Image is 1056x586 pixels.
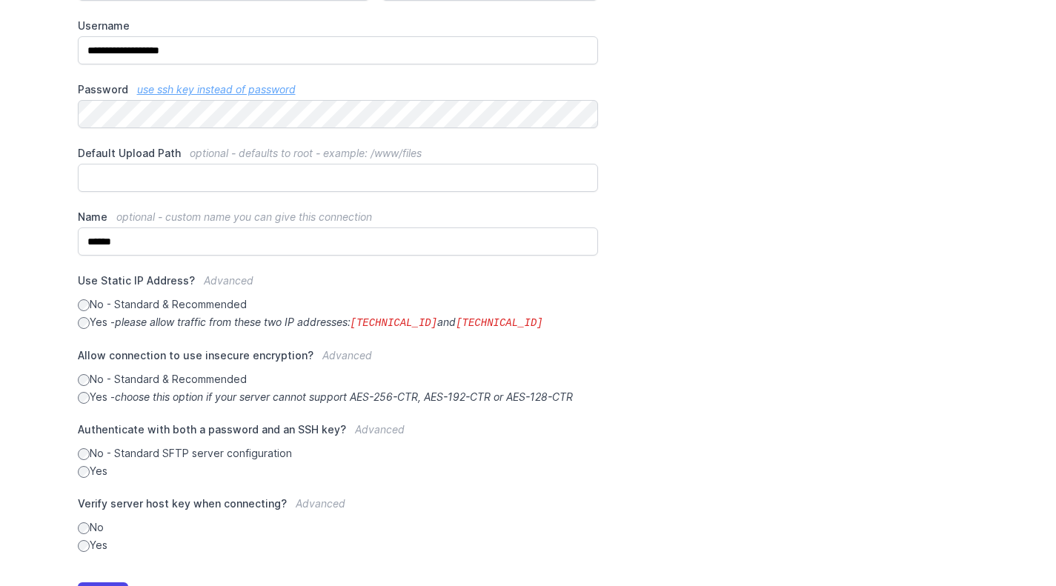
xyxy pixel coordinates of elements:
[78,372,599,387] label: No - Standard & Recommended
[78,522,90,534] input: No
[355,423,405,436] span: Advanced
[78,297,599,312] label: No - Standard & Recommended
[204,274,253,287] span: Advanced
[115,316,543,328] i: please allow traffic from these two IP addresses: and
[190,147,422,159] span: optional - defaults to root - example: /www/files
[78,299,90,311] input: No - Standard & Recommended
[78,466,90,478] input: Yes
[78,392,90,404] input: Yes -choose this option if your server cannot support AES-256-CTR, AES-192-CTR or AES-128-CTR
[78,538,599,553] label: Yes
[78,210,599,224] label: Name
[78,146,599,161] label: Default Upload Path
[351,317,438,329] code: [TECHNICAL_ID]
[78,446,599,461] label: No - Standard SFTP server configuration
[78,82,599,97] label: Password
[322,349,372,362] span: Advanced
[78,315,599,330] label: Yes -
[78,374,90,386] input: No - Standard & Recommended
[78,422,599,446] label: Authenticate with both a password and an SSH key?
[137,83,296,96] a: use ssh key instead of password
[78,540,90,552] input: Yes
[456,317,543,329] code: [TECHNICAL_ID]
[116,210,372,223] span: optional - custom name you can give this connection
[115,390,573,403] i: choose this option if your server cannot support AES-256-CTR, AES-192-CTR or AES-128-CTR
[78,520,599,535] label: No
[296,497,345,510] span: Advanced
[78,273,599,297] label: Use Static IP Address?
[78,348,599,372] label: Allow connection to use insecure encryption?
[78,390,599,404] label: Yes -
[78,317,90,329] input: Yes -please allow traffic from these two IP addresses:[TECHNICAL_ID]and[TECHNICAL_ID]
[78,448,90,460] input: No - Standard SFTP server configuration
[78,19,599,33] label: Username
[78,496,599,520] label: Verify server host key when connecting?
[78,464,599,479] label: Yes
